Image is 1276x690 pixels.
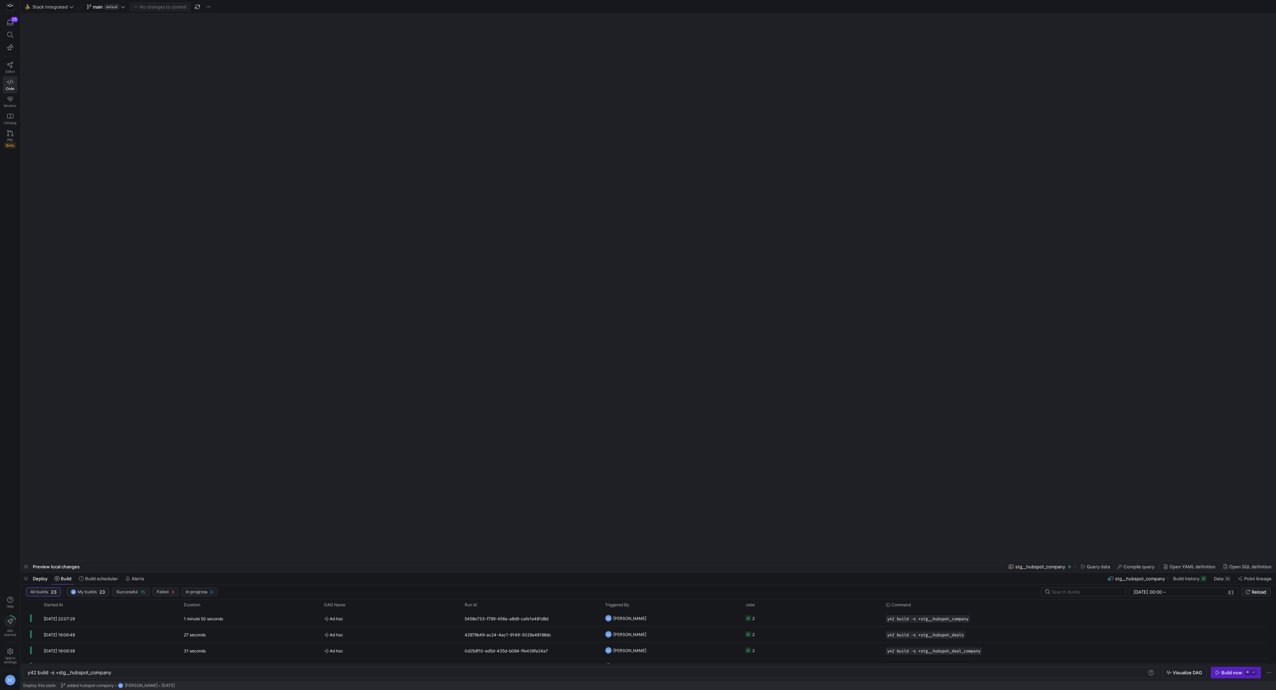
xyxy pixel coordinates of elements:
[26,659,1268,675] div: Press SPACE to select this row.
[7,3,14,10] img: https://storage.googleapis.com/y42-prod-data-exchange/images/Yf2Qvegn13xqq0DljGMI0l8d5Zqtiw36EXr8...
[33,576,47,581] span: Deploy
[1114,561,1157,572] button: Compile query
[891,603,911,607] span: Command
[26,642,1268,659] div: Press SPACE to select this row.
[44,616,75,621] span: [DATE] 22:07:29
[461,659,601,674] div: 7b66c430-5305-4cbf-b46d-10ef8dde80c0
[1241,587,1271,596] button: Reload
[613,626,646,642] span: [PERSON_NAME]
[52,573,74,584] button: Build
[162,683,175,688] span: [DATE]
[3,645,17,667] a: Spacesettings
[3,110,17,127] a: Catalog
[1078,561,1113,572] button: Query data
[23,683,56,688] span: Deploy this state:
[186,590,207,594] span: In progress
[5,675,16,686] div: DZ
[1225,576,1231,581] div: 2K
[465,603,477,607] span: Run Id
[745,603,755,607] span: Jobs
[78,590,97,594] span: My builds
[26,626,1268,642] div: Press SPACE to select this row.
[99,589,105,595] span: 23
[33,564,80,569] span: Preview local changes
[104,4,119,10] span: default
[461,626,601,642] div: 42979b49-ac24-4ac1-9149-3029a48188dc
[1173,576,1199,581] span: Build history
[1229,564,1272,569] span: Open SQL definition
[1245,670,1250,675] kbd: ⌘
[4,143,16,148] span: Beta
[1115,576,1165,581] span: stg__hubspot_company
[752,626,755,642] div: 2
[116,590,138,594] span: Successful
[1214,576,1223,581] span: Data
[1162,667,1207,678] button: Visualize DAG
[1221,670,1242,675] div: Build now
[605,631,612,638] div: DZ
[1163,589,1166,595] span: –
[157,590,169,594] span: Failed
[1235,573,1275,584] button: Point lineage
[461,642,601,658] div: 0d25df10-ed5d-435d-b084-ffe436fa24a7
[1167,589,1212,595] input: End datetime
[4,104,16,108] span: Monitor
[1251,670,1257,675] kbd: ⏎
[4,121,16,125] span: Catalog
[125,683,158,688] span: [PERSON_NAME]
[4,656,17,664] span: Space settings
[112,587,150,596] button: Successful15
[1244,576,1272,581] span: Point lineage
[3,594,17,611] button: Help
[28,669,111,675] span: y42 build -s +stg__hubspot_company
[184,603,200,607] span: Duration
[752,610,755,626] div: 2
[1087,564,1110,569] span: Query data
[67,683,114,688] span: added hubspot company
[324,603,345,607] span: DAG Name
[210,589,213,595] span: 0
[1160,561,1219,572] button: Open YAML definition
[3,1,17,13] a: https://storage.googleapis.com/y42-prod-data-exchange/images/Yf2Qvegn13xqq0DljGMI0l8d5Zqtiw36EXr8...
[1124,564,1154,569] span: Compile query
[1211,573,1234,584] button: Data2K
[184,648,206,653] y42-duration: 31 seconds
[613,610,646,626] span: [PERSON_NAME]
[181,587,217,596] button: In progress0
[171,589,174,595] span: 8
[1169,564,1216,569] span: Open YAML definition
[44,632,75,637] span: [DATE] 16:06:49
[76,573,121,584] button: Build scheduler
[152,587,179,596] button: Failed8
[93,4,103,10] span: main
[66,587,109,596] button: DZMy builds23
[324,659,456,675] span: Ad hoc
[5,69,15,73] span: Editor
[324,643,456,659] span: Ad hoc
[85,2,127,11] button: maindefault
[11,17,18,22] div: 25
[32,4,68,10] span: Stack Integrated
[887,649,980,653] span: y42 build -s +stg__hubspot_deal_company
[30,590,48,594] span: All builds
[23,2,76,11] button: 🍌Stack Integrated
[3,59,17,76] a: Editor
[3,127,17,151] a: PRsBeta
[1170,573,1209,584] button: Build history
[132,576,144,581] span: Alerts
[61,576,71,581] span: Build
[1252,589,1266,595] span: Reload
[461,610,601,626] div: 5458e733-f799-456a-a8d9-cafe1e481d8d
[3,76,17,93] a: Code
[184,616,223,621] y42-duration: 1 minute 50 seconds
[324,627,456,643] span: Ad hoc
[59,681,177,690] button: added hubspot companyDZ[PERSON_NAME][DATE]
[7,138,13,142] span: PRs
[1211,667,1261,678] button: Build now⌘⏎
[1220,561,1275,572] button: Open SQL definition
[3,93,17,110] a: Monitor
[26,610,1268,626] div: Press SPACE to select this row.
[4,628,16,637] span: Get started
[85,576,118,581] span: Build scheduler
[1173,670,1202,675] span: Visualize DAG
